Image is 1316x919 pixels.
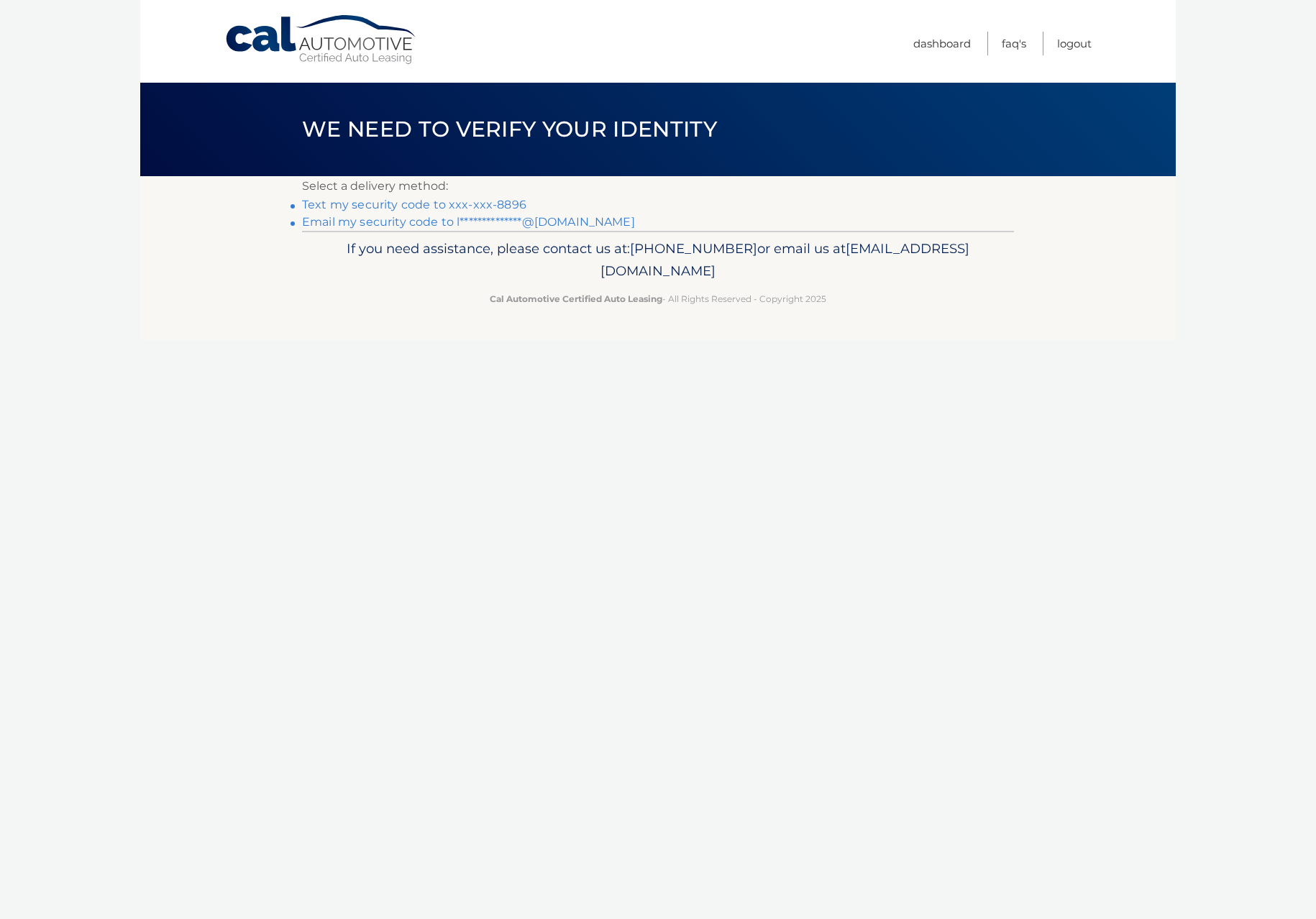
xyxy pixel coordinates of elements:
[311,291,1005,306] p: - All Rights Reserved - Copyright 2025
[311,237,1005,283] p: If you need assistance, please contact us at: or email us at
[630,240,757,257] span: [PHONE_NUMBER]
[224,14,419,65] a: Cal Automotive
[1057,32,1092,55] a: Logout
[490,293,662,304] strong: Cal Automotive Certified Auto Leasing
[1002,32,1026,55] a: FAQ's
[302,198,526,211] a: Text my security code to xxx-xxx-8896
[913,32,971,55] a: Dashboard
[302,176,1014,196] p: Select a delivery method:
[302,116,717,142] span: We need to verify your identity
